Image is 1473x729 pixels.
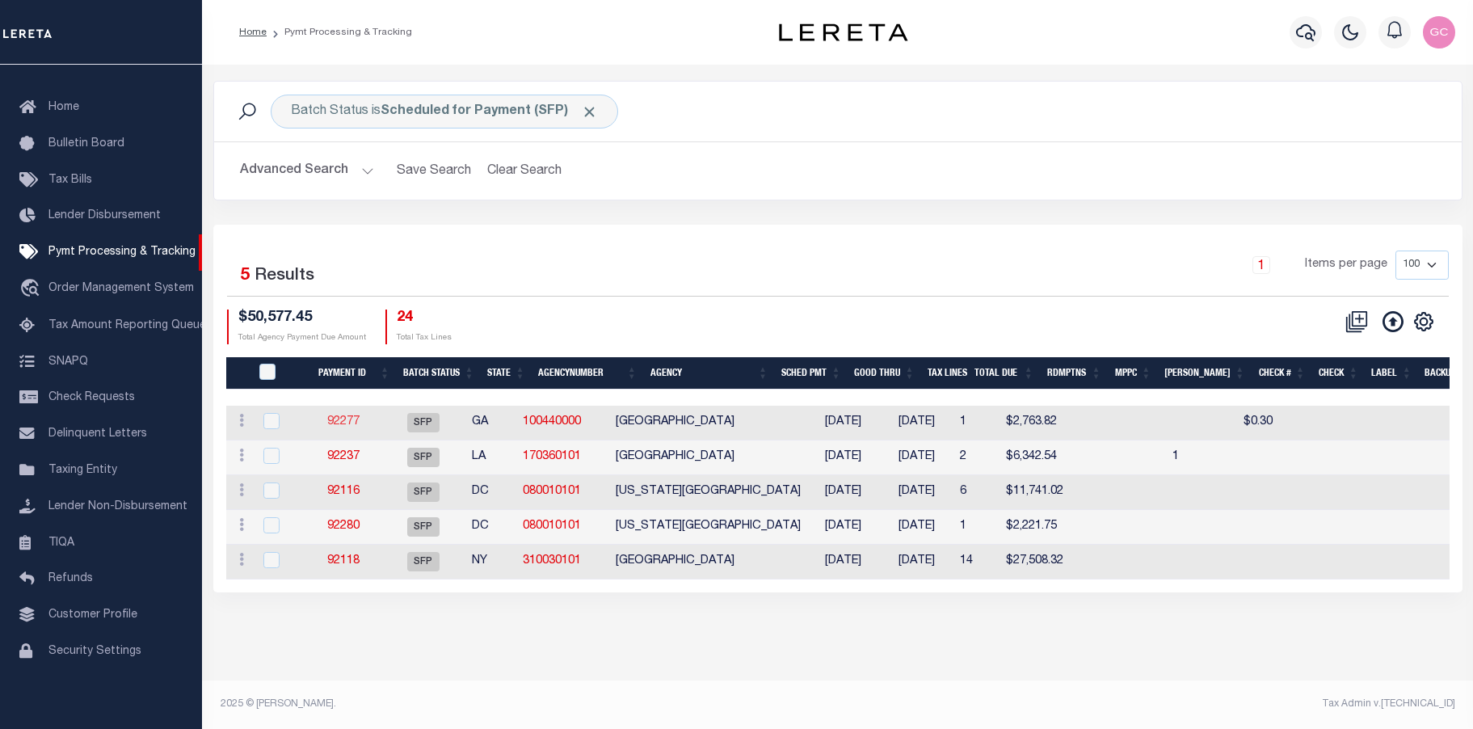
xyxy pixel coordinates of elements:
th: PayeePmtBatchStatus [249,357,301,390]
span: Click to Remove [581,103,598,120]
span: SFP [407,552,440,571]
td: LA [465,440,516,475]
th: Good Thru: activate to sort column ascending [848,357,921,390]
p: Total Tax Lines [397,332,452,344]
a: 92280 [327,520,360,532]
td: [DATE] [880,510,953,545]
a: 080010101 [523,520,581,532]
span: Pymt Processing & Tracking [48,247,196,258]
button: Save Search [387,155,481,187]
a: 170360101 [523,451,581,462]
td: [US_STATE][GEOGRAPHIC_DATA] [609,510,807,545]
div: Tax Admin v.[TECHNICAL_ID] [850,697,1455,711]
span: Customer Profile [48,609,137,621]
span: SFP [407,448,440,467]
td: DC [465,475,516,510]
span: Check Requests [48,392,135,403]
span: SNAPQ [48,356,88,367]
a: 310030101 [523,555,581,567]
td: GA [465,406,516,440]
th: Batch Status: activate to sort column ascending [397,357,482,390]
div: 2025 © [PERSON_NAME]. [208,697,838,711]
span: Tax Bills [48,175,92,186]
a: Home [239,27,267,37]
a: 1 [1252,256,1270,274]
b: Scheduled for Payment (SFP) [381,105,598,118]
li: Pymt Processing & Tracking [267,25,412,40]
th: Total Due: activate to sort column ascending [968,357,1040,390]
td: $0.30 [1185,406,1279,440]
th: Tax Lines [921,357,968,390]
img: svg+xml;base64,PHN2ZyB4bWxucz0iaHR0cDovL3d3dy53My5vcmcvMjAwMC9zdmciIHBvaW50ZXItZXZlbnRzPSJub25lIi... [1423,16,1455,48]
td: DC [465,510,516,545]
a: 92237 [327,451,360,462]
td: [DATE] [807,406,880,440]
span: Items per page [1305,256,1387,274]
td: $6,342.54 [1000,440,1070,475]
button: Clear Search [481,155,569,187]
td: [GEOGRAPHIC_DATA] [609,440,807,475]
td: [DATE] [880,475,953,510]
span: Security Settings [48,646,141,657]
span: Lender Non-Disbursement [48,501,187,512]
td: $2,763.82 [1000,406,1070,440]
span: TIQA [48,537,74,548]
td: [DATE] [880,440,953,475]
p: Total Agency Payment Due Amount [238,332,366,344]
th: Label: activate to sort column ascending [1365,357,1418,390]
td: [DATE] [807,475,880,510]
h4: 24 [397,310,452,327]
i: travel_explore [19,279,45,300]
td: 1 [953,510,1000,545]
a: 92116 [327,486,360,497]
button: Advanced Search [240,155,374,187]
th: State: activate to sort column ascending [481,357,532,390]
th: Rdmptns: activate to sort column ascending [1041,357,1109,390]
th: Check #: activate to sort column ascending [1252,357,1312,390]
td: $2,221.75 [1000,510,1070,545]
td: $11,741.02 [1000,475,1070,510]
td: [GEOGRAPHIC_DATA] [609,545,807,579]
th: Agency: activate to sort column ascending [644,357,775,390]
span: Delinquent Letters [48,428,147,440]
th: Bill Fee: activate to sort column ascending [1158,357,1252,390]
span: SFP [407,517,440,537]
span: Order Management System [48,283,194,294]
div: Batch Status is [271,95,618,129]
td: NY [465,545,516,579]
th: Check: activate to sort column ascending [1312,357,1366,390]
td: [DATE] [880,545,953,579]
h4: $50,577.45 [238,310,366,327]
td: $27,508.32 [1000,545,1070,579]
td: 6 [953,475,1000,510]
span: SFP [407,482,440,502]
label: Results [255,263,314,289]
td: [DATE] [807,545,880,579]
span: 5 [240,268,250,284]
td: [DATE] [880,406,953,440]
span: Refunds [48,573,93,584]
a: 92277 [327,416,360,428]
img: logo-dark.svg [779,23,908,41]
a: 92118 [327,555,360,567]
td: [US_STATE][GEOGRAPHIC_DATA] [609,475,807,510]
td: [DATE] [807,510,880,545]
th: SCHED PMT: activate to sort column ascending [775,357,848,390]
td: 1 [1136,440,1185,475]
td: [DATE] [807,440,880,475]
a: 100440000 [523,416,581,428]
span: Taxing Entity [48,465,117,476]
span: Tax Amount Reporting Queue [48,320,206,331]
th: Payment ID: activate to sort column ascending [301,357,396,390]
a: 080010101 [523,486,581,497]
th: MPPC: activate to sort column ascending [1108,357,1158,390]
td: 1 [953,406,1000,440]
td: 14 [953,545,1000,579]
td: [GEOGRAPHIC_DATA] [609,406,807,440]
span: Lender Disbursement [48,210,161,221]
span: SFP [407,413,440,432]
span: Home [48,102,79,113]
td: 2 [953,440,1000,475]
th: AgencyNumber: activate to sort column ascending [532,357,643,390]
span: Bulletin Board [48,138,124,150]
